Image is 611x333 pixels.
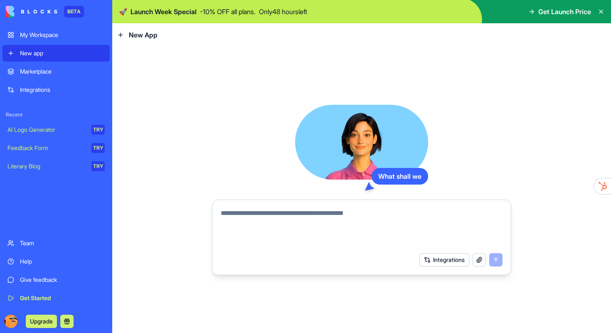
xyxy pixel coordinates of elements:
[6,6,84,17] a: BETA
[26,317,57,325] a: Upgrade
[2,121,110,138] a: AI Logo GeneratorTRY
[2,45,110,62] a: New app
[20,49,105,57] div: New app
[64,6,84,17] div: BETA
[2,27,110,43] a: My Workspace
[20,67,105,76] div: Marketplace
[2,63,110,80] a: Marketplace
[26,315,57,328] button: Upgrade
[2,235,110,252] a: Team
[6,6,57,17] img: logo
[2,111,110,118] span: Recent
[200,7,256,17] p: - 10 % OFF all plans.
[2,271,110,288] a: Give feedback
[91,125,105,135] div: TRY
[4,315,17,328] img: ACg8ocK9h6MVEsc3az8xGxe2OtWHVtzftmzGxSOXDukUrLjwa3fNBgQSJw=s96-c
[20,294,105,302] div: Get Started
[372,168,428,185] div: What shall we
[2,81,110,98] a: Integrations
[91,161,105,171] div: TRY
[7,162,86,170] div: Literary Blog
[2,140,110,156] a: Feedback FormTRY
[129,30,158,40] span: New App
[20,239,105,247] div: Team
[2,253,110,270] a: Help
[20,276,105,284] div: Give feedback
[419,253,469,266] button: Integrations
[131,7,197,17] span: Launch Week Special
[91,143,105,153] div: TRY
[259,7,307,17] p: Only 48 hours left
[20,31,105,39] div: My Workspace
[2,158,110,175] a: Literary BlogTRY
[119,7,127,17] span: 🚀
[538,7,591,17] span: Get Launch Price
[2,290,110,306] a: Get Started
[7,126,86,134] div: AI Logo Generator
[7,144,86,152] div: Feedback Form
[20,86,105,94] div: Integrations
[20,257,105,266] div: Help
